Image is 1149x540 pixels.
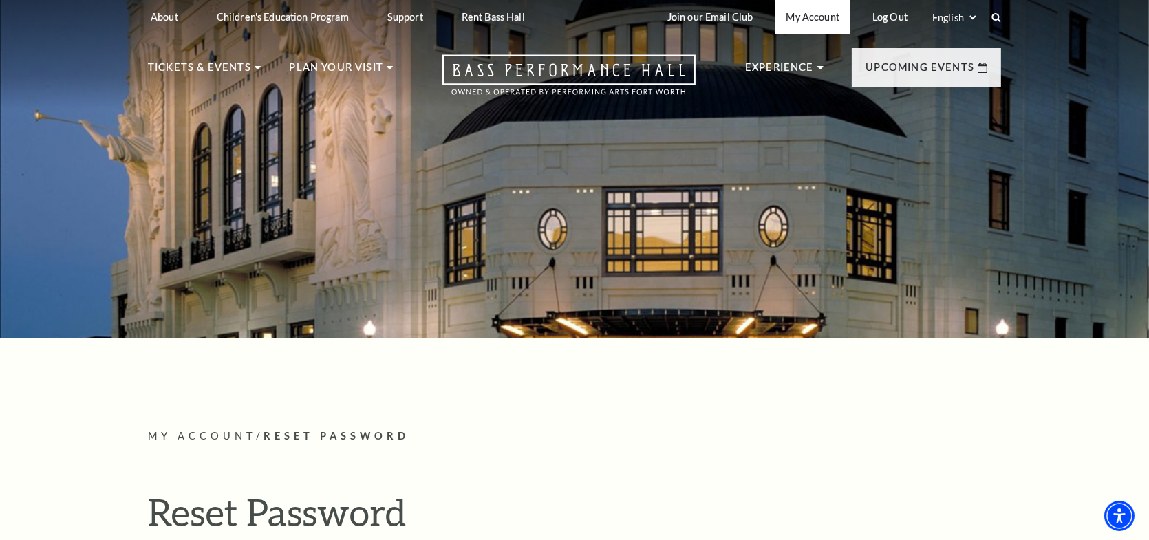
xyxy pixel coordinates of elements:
[148,430,256,442] span: My Account
[462,11,525,23] p: Rent Bass Hall
[745,59,814,84] p: Experience
[289,59,383,84] p: Plan Your Visit
[217,11,349,23] p: Children's Education Program
[264,430,409,442] span: Reset Password
[151,11,178,23] p: About
[930,11,978,24] select: Select:
[866,59,974,84] p: Upcoming Events
[1104,501,1135,531] div: Accessibility Menu
[387,11,423,23] p: Support
[148,428,1001,445] p: /
[148,59,251,84] p: Tickets & Events
[393,54,745,109] a: Open this option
